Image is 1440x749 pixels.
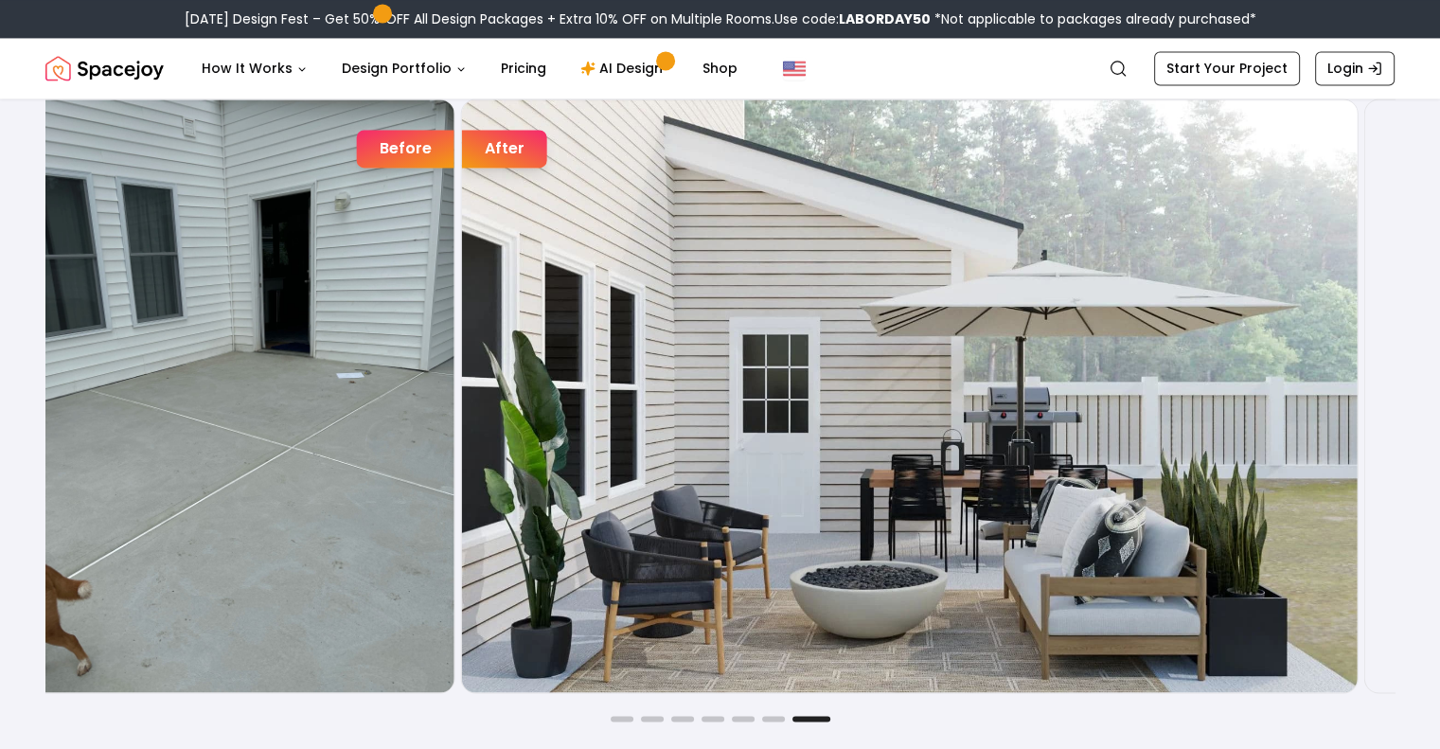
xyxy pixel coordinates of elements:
[1154,51,1300,85] a: Start Your Project
[641,716,664,722] button: Go to slide 2
[486,49,561,87] a: Pricing
[187,49,753,87] nav: Main
[45,49,164,87] img: Spacejoy Logo
[357,130,454,168] div: Before
[611,716,633,722] button: Go to slide 1
[462,130,547,168] div: After
[671,716,694,722] button: Go to slide 3
[327,49,482,87] button: Design Portfolio
[462,99,1358,692] img: Outdoor Space design after designing with Spacejoy
[565,49,684,87] a: AI Design
[702,716,724,722] button: Go to slide 4
[687,49,753,87] a: Shop
[187,49,323,87] button: How It Works
[1315,51,1395,85] a: Login
[774,9,931,28] span: Use code:
[732,716,755,722] button: Go to slide 5
[9,98,1359,693] div: 7 / 7
[783,57,806,80] img: United States
[931,9,1256,28] span: *Not applicable to packages already purchased*
[45,38,1395,98] nav: Global
[839,9,931,28] b: LABORDAY50
[45,98,1395,693] div: Carousel
[185,9,1256,28] div: [DATE] Design Fest – Get 50% OFF All Design Packages + Extra 10% OFF on Multiple Rooms.
[45,49,164,87] a: Spacejoy
[10,99,454,692] img: Outdoor Space design before designing with Spacejoy
[762,716,785,722] button: Go to slide 6
[792,716,830,722] button: Go to slide 7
